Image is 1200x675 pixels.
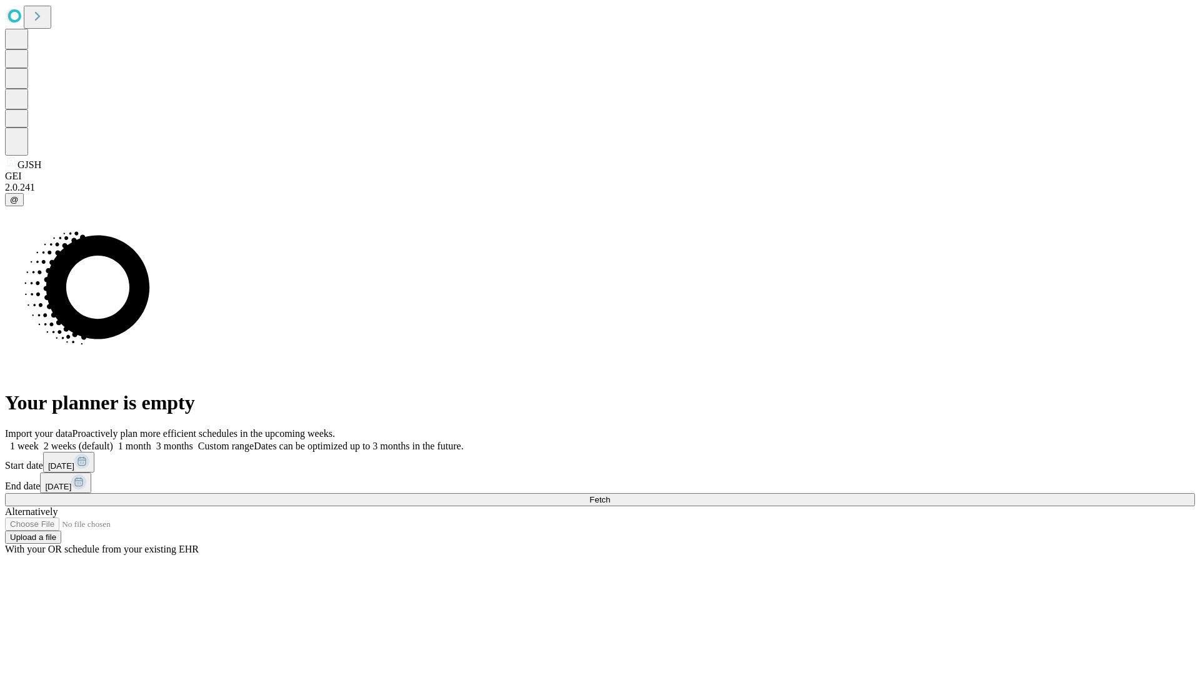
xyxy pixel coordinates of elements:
div: End date [5,472,1195,493]
span: 1 month [118,441,151,451]
div: Start date [5,452,1195,472]
h1: Your planner is empty [5,391,1195,414]
span: 3 months [156,441,193,451]
span: [DATE] [45,482,71,491]
span: Alternatively [5,506,57,517]
button: [DATE] [43,452,94,472]
span: GJSH [17,159,41,170]
span: Custom range [198,441,254,451]
span: Dates can be optimized up to 3 months in the future. [254,441,463,451]
button: Upload a file [5,531,61,544]
button: @ [5,193,24,206]
span: @ [10,195,19,204]
span: Import your data [5,428,72,439]
span: [DATE] [48,461,74,471]
span: Proactively plan more efficient schedules in the upcoming weeks. [72,428,335,439]
span: 1 week [10,441,39,451]
span: 2 weeks (default) [44,441,113,451]
button: [DATE] [40,472,91,493]
span: Fetch [589,495,610,504]
div: 2.0.241 [5,182,1195,193]
div: GEI [5,171,1195,182]
button: Fetch [5,493,1195,506]
span: With your OR schedule from your existing EHR [5,544,199,554]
